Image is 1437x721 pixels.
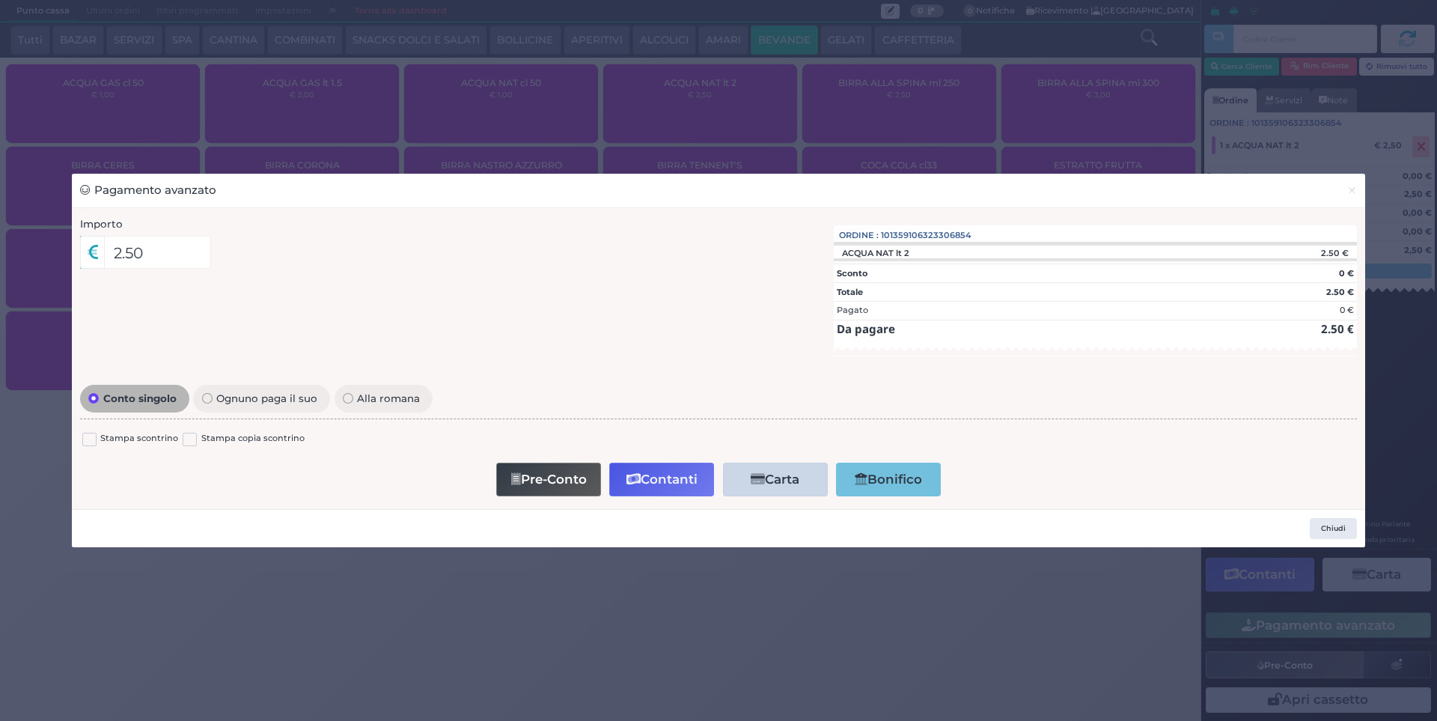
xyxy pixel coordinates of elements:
input: Es. 30.99 [104,236,211,269]
strong: Sconto [837,268,867,279]
div: Pagato [837,304,868,317]
button: Bonifico [836,463,941,496]
strong: Da pagare [837,321,895,336]
strong: 2.50 € [1321,321,1354,336]
button: Pre-Conto [496,463,601,496]
strong: Totale [837,287,863,297]
span: × [1347,182,1357,198]
button: Chiudi [1339,174,1365,207]
div: 2.50 € [1226,248,1357,258]
div: 0 € [1340,304,1354,317]
strong: 2.50 € [1326,287,1354,297]
span: Alla romana [353,393,424,404]
label: Stampa copia scontrino [201,432,305,446]
button: Contanti [609,463,714,496]
span: Conto singolo [99,393,180,404]
span: 101359106323306854 [881,229,971,242]
label: Stampa scontrino [100,432,178,446]
button: Carta [723,463,828,496]
span: Ordine : [839,229,879,242]
label: Importo [80,216,123,231]
strong: 0 € [1339,268,1354,279]
div: ACQUA NAT lt 2 [834,248,917,258]
button: Chiudi [1310,518,1357,539]
span: Ognuno paga il suo [213,393,322,404]
h3: Pagamento avanzato [80,182,216,199]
